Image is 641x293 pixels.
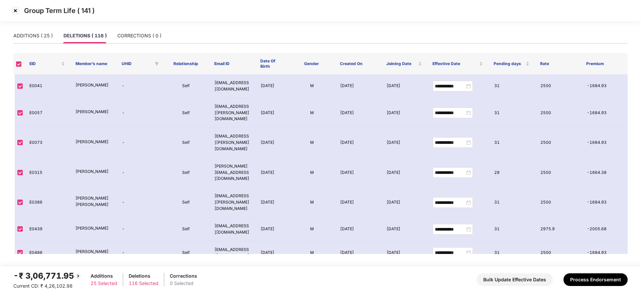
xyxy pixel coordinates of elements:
[117,241,163,265] td: -
[488,53,534,74] th: Pending days
[13,270,82,282] div: -₹ 3,06,771.95
[255,188,289,218] td: [DATE]
[209,128,255,158] td: [EMAIL_ADDRESS][PERSON_NAME][DOMAIN_NAME]
[582,188,628,218] td: -1684.93
[255,98,289,128] td: [DATE]
[581,53,627,74] th: Premium
[582,218,628,241] td: -2005.68
[335,74,381,98] td: [DATE]
[129,280,158,287] div: 116 Selected
[255,128,289,158] td: [DATE]
[163,188,209,218] td: Self
[535,74,581,98] td: 2500
[76,225,111,232] p: [PERSON_NAME]
[24,188,70,218] td: E0386
[24,241,70,265] td: E0486
[209,218,255,241] td: [EMAIL_ADDRESS][DOMAIN_NAME]
[76,139,111,145] p: [PERSON_NAME]
[29,61,60,66] span: EID
[494,61,524,66] span: Pending days
[76,109,111,115] p: [PERSON_NAME]
[91,280,117,287] div: 25 Selected
[76,195,111,208] p: [PERSON_NAME] [PERSON_NAME]
[381,188,427,218] td: [DATE]
[489,188,535,218] td: 31
[386,61,417,66] span: Joining Date
[13,32,53,39] div: ADDITIONS ( 25 )
[582,241,628,265] td: -1684.93
[13,283,73,289] span: Current CD: ₹ 4,26,102.98
[76,82,111,88] p: [PERSON_NAME]
[381,53,427,74] th: Joining Date
[289,188,335,218] td: M
[255,241,289,265] td: [DATE]
[122,61,152,66] span: UHID
[535,188,581,218] td: 2500
[117,32,161,39] div: CORRECTIONS ( 0 )
[117,218,163,241] td: -
[209,53,255,74] th: Email ID
[163,158,209,188] td: Self
[163,241,209,265] td: Self
[209,98,255,128] td: [EMAIL_ADDRESS][PERSON_NAME][DOMAIN_NAME]
[289,98,335,128] td: M
[255,53,288,74] th: Date Of Birth
[163,218,209,241] td: Self
[381,241,427,265] td: [DATE]
[335,158,381,188] td: [DATE]
[489,158,535,188] td: 28
[335,53,381,74] th: Created On
[535,158,581,188] td: 2500
[289,74,335,98] td: M
[582,128,628,158] td: -1684.93
[427,53,489,74] th: Effective Date
[381,74,427,98] td: [DATE]
[489,128,535,158] td: 31
[76,169,111,175] p: [PERSON_NAME]
[381,158,427,188] td: [DATE]
[535,53,581,74] th: Rate
[535,241,581,265] td: 2500
[582,74,628,98] td: -1684.93
[163,74,209,98] td: Self
[24,98,70,128] td: E0057
[563,273,628,286] button: Process Endorsement
[117,74,163,98] td: -
[289,128,335,158] td: M
[209,74,255,98] td: [EMAIL_ADDRESS][DOMAIN_NAME]
[255,158,289,188] td: [DATE]
[289,218,335,241] td: M
[255,74,289,98] td: [DATE]
[155,62,159,66] span: filter
[489,98,535,128] td: 31
[381,218,427,241] td: [DATE]
[170,280,197,287] div: 0 Selected
[24,218,70,241] td: E0439
[432,61,478,66] span: Effective Date
[535,218,581,241] td: 2975.9
[289,241,335,265] td: M
[381,98,427,128] td: [DATE]
[163,128,209,158] td: Self
[335,128,381,158] td: [DATE]
[381,128,427,158] td: [DATE]
[10,5,21,16] img: svg+xml;base64,PHN2ZyBpZD0iQ3Jvc3MtMzJ4MzIiIHhtbG5zPSJodHRwOi8vd3d3LnczLm9yZy8yMDAwL3N2ZyIgd2lkdG...
[489,241,535,265] td: 31
[288,53,335,74] th: Gender
[24,158,70,188] td: E0315
[117,98,163,128] td: -
[209,158,255,188] td: [PERSON_NAME][EMAIL_ADDRESS][DOMAIN_NAME]
[163,53,209,74] th: Relationship
[535,98,581,128] td: 2500
[170,272,197,280] div: Corrections
[582,98,628,128] td: -1684.93
[209,188,255,218] td: [EMAIL_ADDRESS][PERSON_NAME][DOMAIN_NAME]
[489,218,535,241] td: 31
[129,272,158,280] div: Deletions
[91,272,117,280] div: Additions
[289,158,335,188] td: M
[335,218,381,241] td: [DATE]
[63,32,107,39] div: DELETIONS ( 116 )
[24,53,70,74] th: EID
[335,98,381,128] td: [DATE]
